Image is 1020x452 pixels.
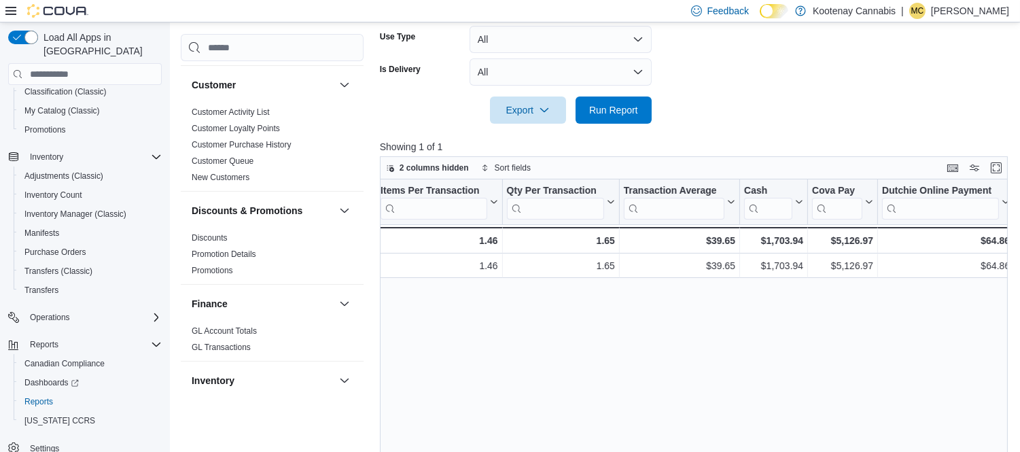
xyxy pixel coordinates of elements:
div: Qty Per Transaction [506,185,603,220]
span: Dark Mode [760,18,760,19]
a: Discounts [192,233,228,243]
span: New Customers [192,172,249,183]
a: Customer Loyalty Points [192,124,280,133]
div: Items Per Transaction [381,185,487,220]
button: My Catalog (Classic) [14,101,167,120]
button: Run Report [576,97,652,124]
span: 2 columns hidden [400,162,469,173]
h3: Customer [192,78,236,92]
span: Customer Activity List [192,107,270,118]
div: $1,703.94 [744,232,803,249]
div: Qty Per Transaction [506,185,603,198]
span: Adjustments (Classic) [19,168,162,184]
p: | [901,3,904,19]
a: Promotion Details [192,249,256,259]
span: Classification (Classic) [24,86,107,97]
button: Keyboard shortcuts [945,160,961,176]
a: Classification (Classic) [19,84,112,100]
span: Load All Apps in [GEOGRAPHIC_DATA] [38,31,162,58]
div: $5,126.97 [812,258,873,274]
div: $64.86 [882,232,1010,249]
a: Reports [19,394,58,410]
a: Transfers (Classic) [19,263,98,279]
span: Sort fields [495,162,531,173]
button: Dutchie Online Payment [882,185,1010,220]
span: Manifests [24,228,59,239]
button: [US_STATE] CCRS [14,411,167,430]
span: Transfers (Classic) [24,266,92,277]
a: Customer Queue [192,156,253,166]
span: Classification (Classic) [19,84,162,100]
a: Promotions [19,122,71,138]
a: [US_STATE] CCRS [19,413,101,429]
button: Inventory [336,372,353,389]
span: Dashboards [19,375,162,391]
div: Cova Pay [812,185,862,220]
span: Operations [24,309,162,326]
input: Dark Mode [760,4,788,18]
span: MC [911,3,924,19]
button: Inventory [192,374,334,387]
a: GL Transactions [192,343,251,352]
div: Finance [181,323,364,361]
span: Customer Purchase History [192,139,292,150]
div: Discounts & Promotions [181,230,364,284]
span: Customer Queue [192,156,253,167]
span: Reports [30,339,58,350]
div: $5,126.97 [812,232,873,249]
span: Inventory Count [19,187,162,203]
button: Adjustments (Classic) [14,167,167,186]
span: Run Report [589,103,638,117]
button: 2 columns hidden [381,160,474,176]
span: Operations [30,312,70,323]
span: Discounts [192,232,228,243]
a: New Customers [192,173,249,182]
button: Cova Pay [812,185,873,220]
div: 1.46 [381,258,498,274]
span: Inventory [30,152,63,162]
button: Reports [14,392,167,411]
a: Promotions [192,266,233,275]
p: Kootenay Cannabis [813,3,896,19]
button: Qty Per Transaction [506,185,614,220]
a: Adjustments (Classic) [19,168,109,184]
button: Discounts & Promotions [336,203,353,219]
h3: Discounts & Promotions [192,204,302,218]
span: Dashboards [24,377,79,388]
button: Sort fields [476,160,536,176]
a: Dashboards [14,373,167,392]
a: Inventory Count [19,187,88,203]
span: Reports [19,394,162,410]
div: $39.65 [624,258,735,274]
span: Purchase Orders [24,247,86,258]
span: Promotions [19,122,162,138]
button: Classification (Classic) [14,82,167,101]
div: Cova Pay [812,185,862,198]
button: All [470,58,652,86]
button: Enter fullscreen [988,160,1004,176]
span: Promotions [192,265,233,276]
button: Export [490,97,566,124]
span: My Catalog (Classic) [24,105,100,116]
label: Use Type [380,31,415,42]
a: GL Account Totals [192,326,257,336]
button: Customer [336,77,353,93]
button: All [470,26,652,53]
span: [US_STATE] CCRS [24,415,95,426]
button: Transaction Average [624,185,735,220]
h3: Inventory [192,374,234,387]
button: Purchase Orders [14,243,167,262]
p: Showing 1 of 1 [380,140,1015,154]
a: Inventory Manager (Classic) [19,206,132,222]
div: Cash [744,185,792,220]
div: $39.65 [624,232,735,249]
div: Dutchie Online Payment [882,185,999,198]
a: My Catalog (Classic) [19,103,105,119]
span: Reports [24,396,53,407]
span: Transfers [19,282,162,298]
div: Customer [181,104,364,191]
a: Dashboards [19,375,84,391]
button: Manifests [14,224,167,243]
span: Export [498,97,558,124]
button: Inventory Manager (Classic) [14,205,167,224]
